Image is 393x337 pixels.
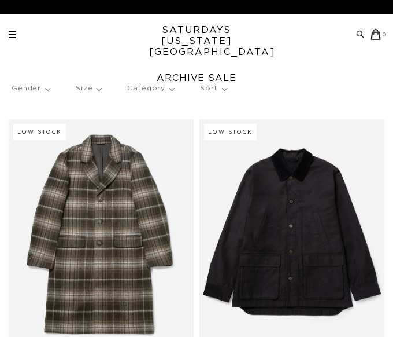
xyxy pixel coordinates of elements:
a: SATURDAYS[US_STATE][GEOGRAPHIC_DATA] [149,25,244,58]
p: Sort [200,75,226,102]
p: Gender [12,75,50,102]
a: 0 [370,29,387,40]
small: 0 [383,32,387,38]
div: Low Stock [13,124,66,140]
p: Category [127,75,174,102]
p: Size [76,75,101,102]
div: Low Stock [204,124,257,140]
